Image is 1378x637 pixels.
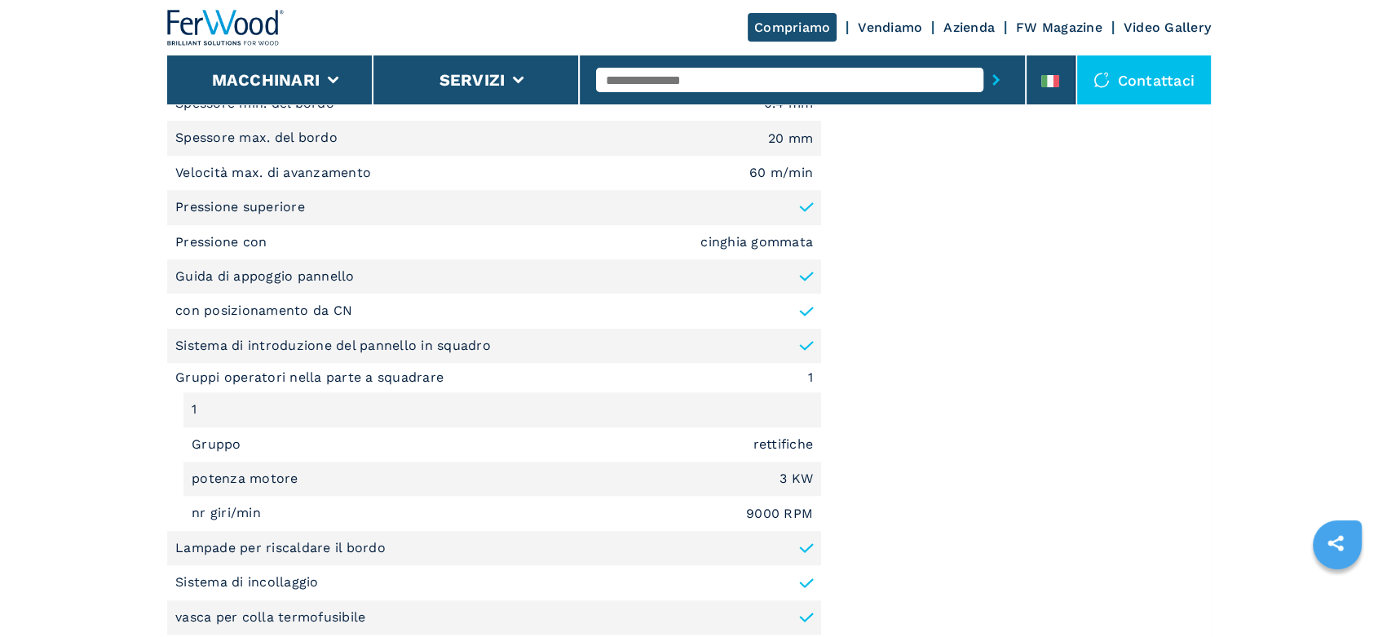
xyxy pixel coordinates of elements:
[192,400,201,418] p: 1
[439,70,505,90] button: Servizi
[1077,55,1212,104] div: Contattaci
[858,20,922,35] a: Vendiamo
[175,268,355,285] p: Guida di appoggio pannello
[764,97,814,110] em: 0.4 mm
[175,539,386,557] p: Lampade per riscaldare il bordo
[192,504,265,522] p: nr giri/min
[175,337,491,355] p: Sistema di introduzione del pannello in squadro
[212,70,320,90] button: Macchinari
[746,507,813,520] em: 9000 RPM
[175,302,352,320] p: con posizionamento da CN
[1124,20,1211,35] a: Video Gallery
[808,371,813,384] em: 1
[167,363,821,392] li: Gruppi operatori nella parte a squadrare
[768,132,813,145] em: 20 mm
[753,438,814,451] em: rettifiche
[700,236,813,249] em: cinghia gommata
[175,608,365,626] p: vasca per colla termofusibile
[943,20,995,35] a: Azienda
[175,198,305,216] p: Pressione superiore
[1309,564,1366,625] iframe: Chat
[175,164,375,182] p: Velocità max. di avanzamento
[175,573,319,591] p: Sistema di incollaggio
[748,13,837,42] a: Compriamo
[983,61,1009,99] button: submit-button
[175,233,272,251] p: Pressione con
[1016,20,1102,35] a: FW Magazine
[1315,523,1356,564] a: sharethis
[749,166,813,179] em: 60 m/min
[780,472,813,485] em: 3 KW
[167,10,285,46] img: Ferwood
[192,470,303,488] p: potenza motore
[175,129,342,147] p: Spessore max. del bordo
[1093,72,1110,88] img: Contattaci
[192,436,245,453] p: Gruppo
